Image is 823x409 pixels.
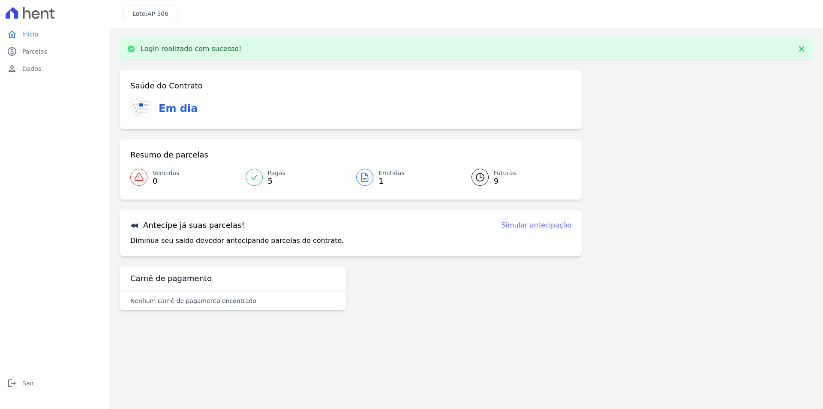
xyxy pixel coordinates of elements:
[3,43,106,60] a: paidParcelas
[351,165,461,189] a: Emitidas 1
[268,178,285,185] span: 5
[159,101,198,116] h3: Em dia
[147,10,168,17] span: AP 506
[22,379,34,388] span: Sair
[130,297,256,305] p: Nenhum carnê de pagamento encontrado
[7,64,17,74] i: person
[494,178,516,185] span: 9
[461,165,572,189] a: Futuras 9
[153,178,179,185] span: 0
[378,178,405,185] span: 1
[501,220,571,230] a: Simular antecipação
[130,150,208,160] h3: Resumo de parcelas
[268,169,285,178] span: Pagas
[130,165,240,189] a: Vencidas 0
[3,375,106,392] a: logoutSair
[130,273,212,284] h3: Carnê de pagamento
[240,165,351,189] a: Pagas 5
[7,46,17,57] i: paid
[7,378,17,388] i: logout
[378,169,405,178] span: Emitidas
[130,81,203,91] h3: Saúde do Contrato
[130,220,245,230] h3: Antecipe já suas parcelas!
[153,169,179,178] span: Vencidas
[7,29,17,39] i: home
[132,9,168,18] h3: Lote:
[22,47,47,56] span: Parcelas
[3,60,106,77] a: personDados
[22,30,38,39] span: Início
[494,169,516,178] span: Futuras
[3,26,106,43] a: homeInício
[141,45,242,53] p: Login realizado com sucesso!
[130,236,344,246] p: Diminua seu saldo devedor antecipando parcelas do contrato.
[22,64,41,73] span: Dados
